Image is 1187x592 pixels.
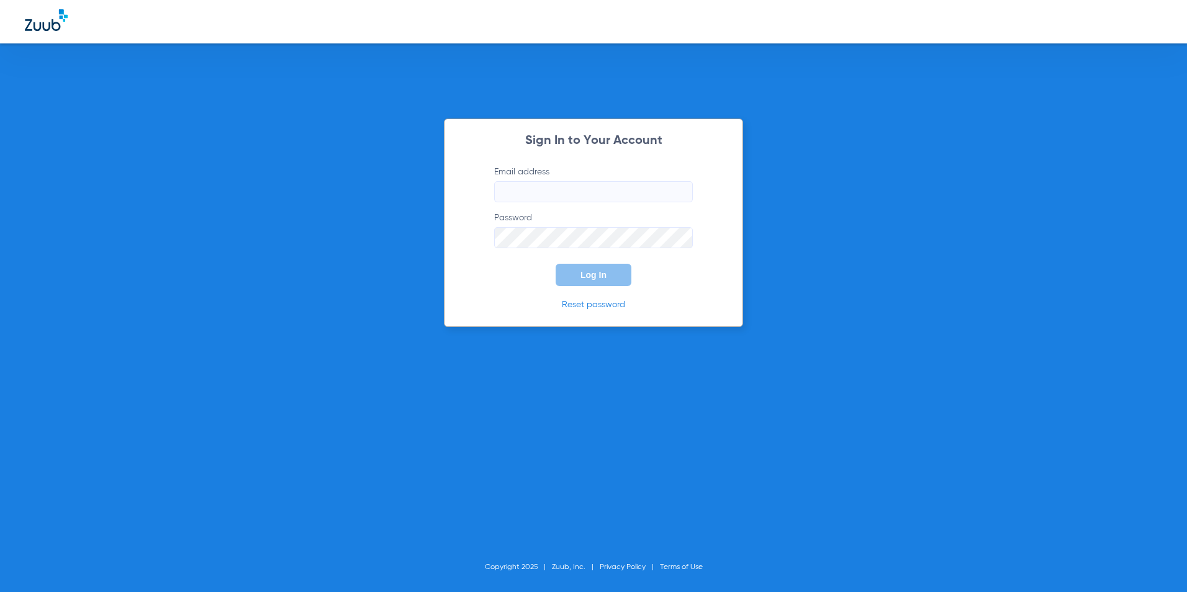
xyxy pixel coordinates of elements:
a: Reset password [562,300,625,309]
input: Email address [494,181,693,202]
li: Zuub, Inc. [552,561,600,573]
a: Terms of Use [660,563,703,571]
a: Privacy Policy [600,563,646,571]
input: Password [494,227,693,248]
iframe: Chat Widget [1125,532,1187,592]
img: Zuub Logo [25,9,68,31]
h2: Sign In to Your Account [476,135,711,147]
span: Log In [580,270,607,280]
li: Copyright 2025 [485,561,552,573]
label: Password [494,212,693,248]
label: Email address [494,166,693,202]
button: Log In [556,264,631,286]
